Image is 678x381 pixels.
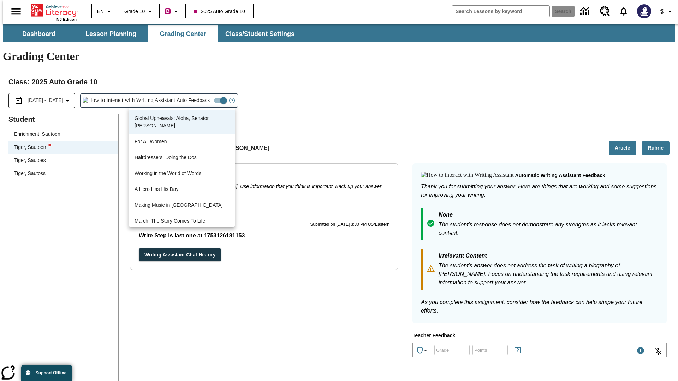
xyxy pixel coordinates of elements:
p: Working in the World of Words [135,170,201,177]
p: Making Music in [GEOGRAPHIC_DATA] [135,201,223,209]
p: Global Upheavals: Aloha, Senator [PERSON_NAME] [135,115,229,129]
p: Hairdressers: Doing the Dos [135,154,197,161]
p: A Hero Has His Day [135,186,178,193]
p: March: The Story Comes To Life [135,217,205,225]
body: Type your response here. [3,6,103,12]
p: For All Women [135,138,167,145]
